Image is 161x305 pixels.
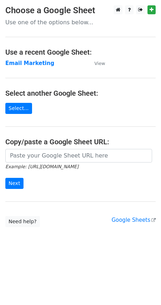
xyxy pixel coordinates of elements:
[5,89,156,97] h4: Select another Google Sheet:
[5,48,156,56] h4: Use a recent Google Sheet:
[5,19,156,26] p: Use one of the options below...
[5,178,24,189] input: Next
[5,216,40,227] a: Need help?
[5,149,152,162] input: Paste your Google Sheet URL here
[5,5,156,16] h3: Choose a Google Sheet
[87,60,105,66] a: View
[111,217,156,223] a: Google Sheets
[5,103,32,114] a: Select...
[5,137,156,146] h4: Copy/paste a Google Sheet URL:
[5,164,78,169] small: Example: [URL][DOMAIN_NAME]
[94,61,105,66] small: View
[5,60,54,66] a: Email Marketing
